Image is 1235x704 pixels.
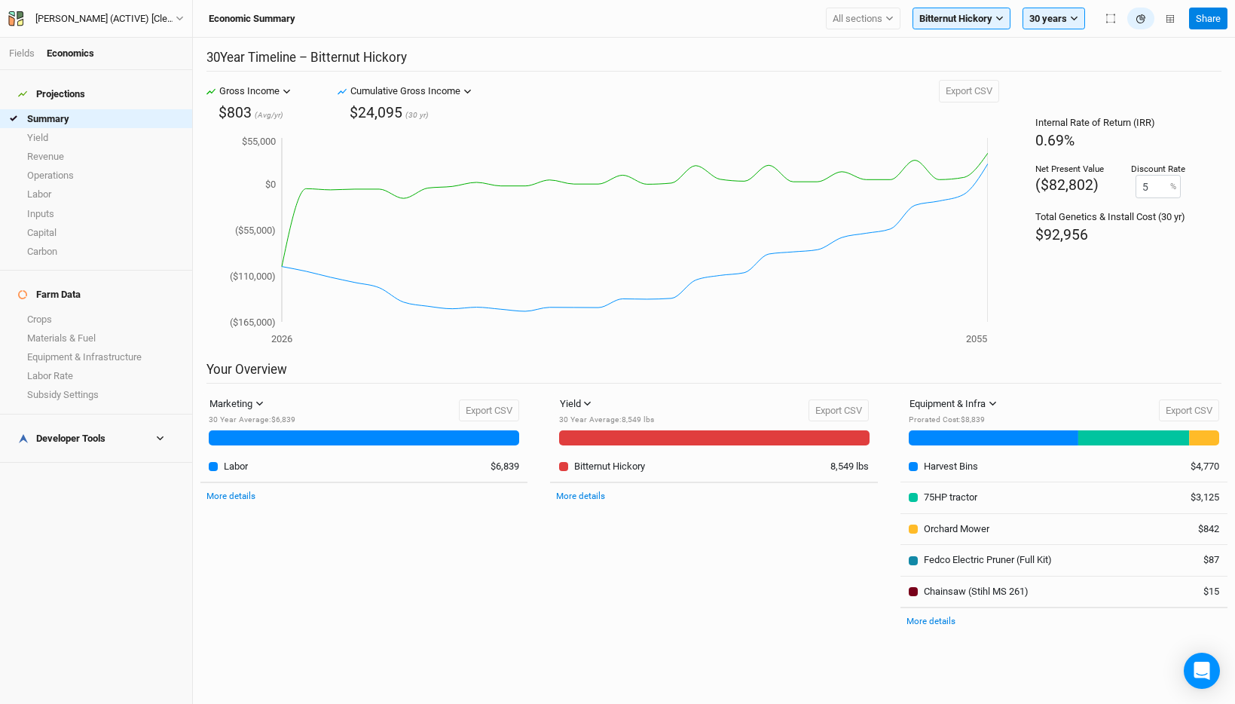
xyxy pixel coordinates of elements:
div: Cumulative Gross Income [350,84,460,99]
div: Yield [560,396,581,412]
div: Projections [18,88,85,100]
span: – [299,50,307,65]
span: All sections [833,11,882,26]
button: Yield [553,393,599,415]
div: Marketing [209,396,252,412]
input: 0 [1136,175,1181,198]
span: (30 yr) [405,110,429,121]
div: Equipment & Infra [909,396,986,412]
tspan: ($165,000) [230,317,276,328]
td: $4,770 [1162,451,1227,482]
tspan: 2055 [966,333,987,344]
button: Share [1189,8,1227,30]
td: $6,839 [462,451,527,482]
label: % [1170,181,1176,193]
span: ($82,802) [1035,176,1099,194]
button: Gross Income [216,80,295,103]
h3: Economic Summary [209,13,295,25]
tspan: $55,000 [242,136,276,147]
div: Gross Income [219,84,280,99]
div: Chainsaw (Stihl MS 261) [924,585,1029,598]
div: 75HP tractor [924,491,977,504]
span: (Avg/yr) [255,110,283,121]
a: More details [556,491,605,501]
button: Marketing [203,393,271,415]
h2: Your Overview [206,362,1221,384]
button: Export CSV [939,80,999,103]
button: Cumulative Gross Income [347,80,475,103]
button: 30 years [1023,8,1085,30]
button: [PERSON_NAME] (ACTIVE) [Cleaned up OpEx] [8,11,185,27]
div: Open Intercom Messenger [1184,653,1220,689]
tspan: $0 [265,179,276,190]
div: 30 Year Average : $6,839 [209,415,295,426]
div: Farm Data [18,289,81,301]
div: Bitternut Hickory [574,460,645,473]
div: $803 [219,103,252,123]
td: $87 [1162,545,1227,577]
span: Bitternut Hickory [919,11,992,26]
button: All sections [826,8,900,30]
tspan: ($110,000) [230,271,276,282]
a: Fields [9,47,35,59]
div: Developer Tools [18,433,105,445]
button: Bitternut Hickory [912,8,1010,30]
div: Labor [224,460,248,473]
div: Economics [47,47,94,60]
div: Warehime (ACTIVE) [Cleaned up OpEx] [35,11,176,26]
div: Internal Rate of Return (IRR) [1035,116,1185,130]
tspan: 2026 [271,333,292,344]
button: Export CSV [459,399,519,422]
td: 8,549 lbs [812,451,878,482]
div: Orchard Mower [924,522,989,536]
div: Net Present Value [1035,163,1104,175]
h4: Developer Tools [9,424,183,454]
div: Harvest Bins [924,460,978,473]
button: Export CSV [809,399,869,422]
tspan: ($55,000) [235,225,276,236]
a: More details [906,616,955,626]
h2: 30 Year Timeline Bitternut Hickory [206,50,1221,72]
div: Fedco Electric Pruner (Full Kit) [924,553,1052,567]
div: 30 Year Average : 8,549 lbs [559,415,654,426]
span: 0.69% [1035,132,1075,149]
div: Total Genetics & Install Cost (30 yr) [1035,210,1185,224]
a: More details [206,491,255,501]
div: $24,095 [350,103,402,123]
td: $3,125 [1162,482,1227,514]
div: [PERSON_NAME] (ACTIVE) [Cleaned up OpEx] [35,11,176,26]
span: $92,956 [1035,226,1088,243]
div: Discount Rate [1131,163,1185,175]
button: Equipment & Infra [903,393,1004,415]
button: Export CSV [1159,399,1219,422]
td: $842 [1162,513,1227,545]
td: $15 [1162,576,1227,608]
div: Prorated Cost : $8,839 [909,415,1004,426]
